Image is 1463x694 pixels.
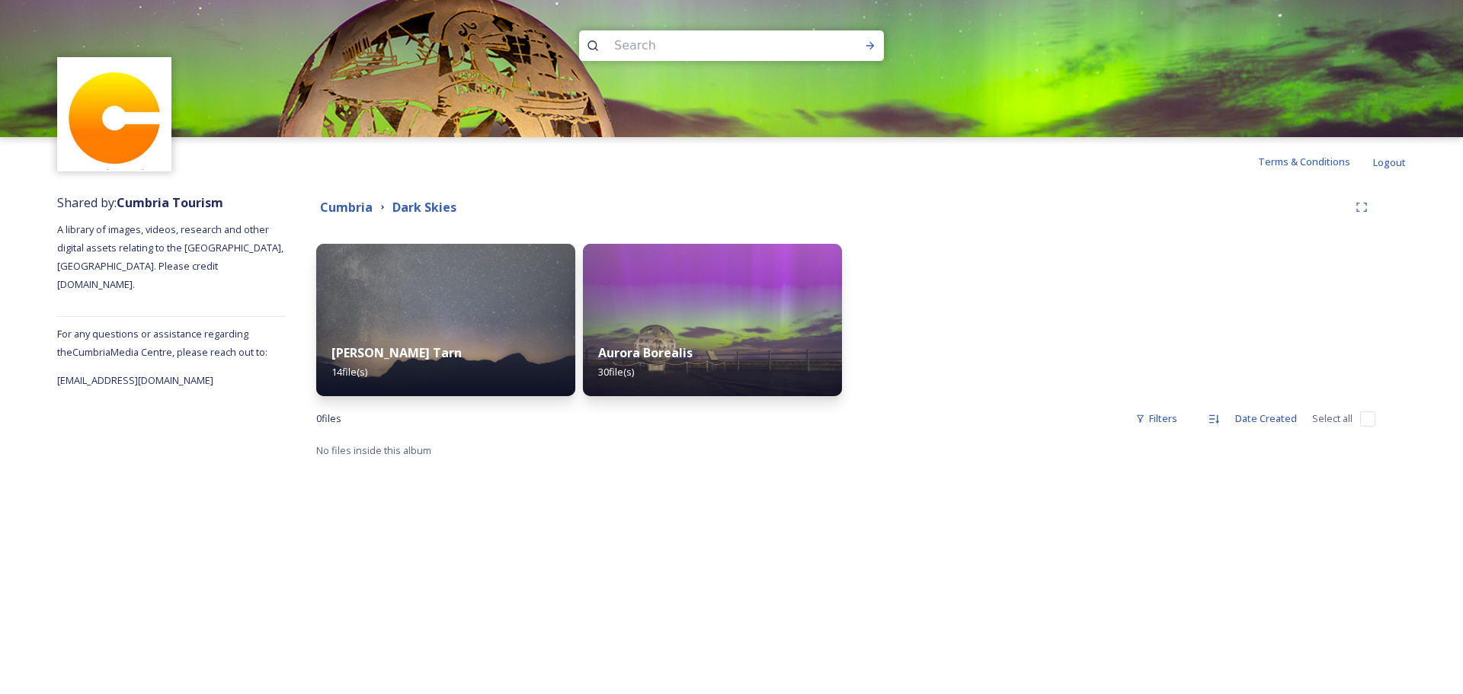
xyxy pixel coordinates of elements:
strong: Cumbria Tourism [117,194,223,211]
span: Shared by: [57,194,223,211]
span: [EMAIL_ADDRESS][DOMAIN_NAME] [57,373,213,387]
span: Logout [1373,155,1406,169]
span: 0 file s [316,411,341,426]
img: 49e397a9-64d1-453c-97cb-caf62d8a008a.jpg [583,244,842,396]
img: images.jpg [59,59,170,170]
strong: Aurora Borealis [598,344,693,361]
span: No files inside this album [316,443,431,457]
strong: Cumbria [320,199,373,216]
strong: Dark Skies [392,199,456,216]
a: Terms & Conditions [1258,152,1373,171]
span: For any questions or assistance regarding the Cumbria Media Centre, please reach out to: [57,327,267,359]
div: Filters [1128,404,1185,433]
span: Terms & Conditions [1258,155,1350,168]
span: Select all [1312,411,1353,426]
img: A7A07768.jpg [316,244,575,396]
strong: [PERSON_NAME] Tarn [331,344,462,361]
input: Search [607,29,815,62]
span: A library of images, videos, research and other digital assets relating to the [GEOGRAPHIC_DATA],... [57,222,286,291]
span: 14 file(s) [331,365,367,379]
span: 30 file(s) [598,365,634,379]
div: Date Created [1228,404,1305,433]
